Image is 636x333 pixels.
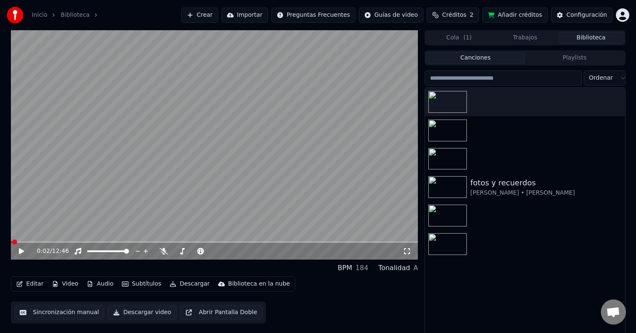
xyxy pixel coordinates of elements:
button: Canciones [426,52,525,64]
nav: breadcrumb [32,11,103,19]
button: Subtítulos [118,278,165,290]
span: Créditos [442,11,466,19]
button: Biblioteca [558,32,624,44]
a: Biblioteca [61,11,90,19]
div: Chat abierto [601,299,626,325]
button: Configuración [551,8,613,23]
button: Descargar [166,278,213,290]
div: fotos y recuerdos [470,177,621,189]
img: youka [7,7,23,23]
button: Editar [13,278,47,290]
a: Inicio [32,11,47,19]
button: Video [49,278,82,290]
div: A [413,263,418,273]
div: / [37,247,57,255]
div: [PERSON_NAME] • [PERSON_NAME] [470,189,621,197]
div: BPM [338,263,352,273]
button: Crear [181,8,218,23]
span: 2 [470,11,474,19]
button: Créditos2 [427,8,479,23]
div: 184 [355,263,368,273]
button: Sincronización manual [14,305,105,320]
span: 12:46 [52,247,69,255]
div: Biblioteca en la nube [228,280,290,288]
button: Playlists [525,52,624,64]
button: Guías de video [359,8,423,23]
div: Configuración [566,11,607,19]
span: 0:02 [37,247,50,255]
button: Abrir Pantalla Doble [180,305,263,320]
div: Tonalidad [379,263,410,273]
button: Audio [83,278,117,290]
button: Trabajos [492,32,558,44]
button: Preguntas Frecuentes [271,8,355,23]
span: Ordenar [589,74,613,82]
button: Cola [426,32,492,44]
button: Descargar video [108,305,176,320]
button: Añadir créditos [482,8,548,23]
span: ( 1 ) [463,34,472,42]
button: Importar [221,8,268,23]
